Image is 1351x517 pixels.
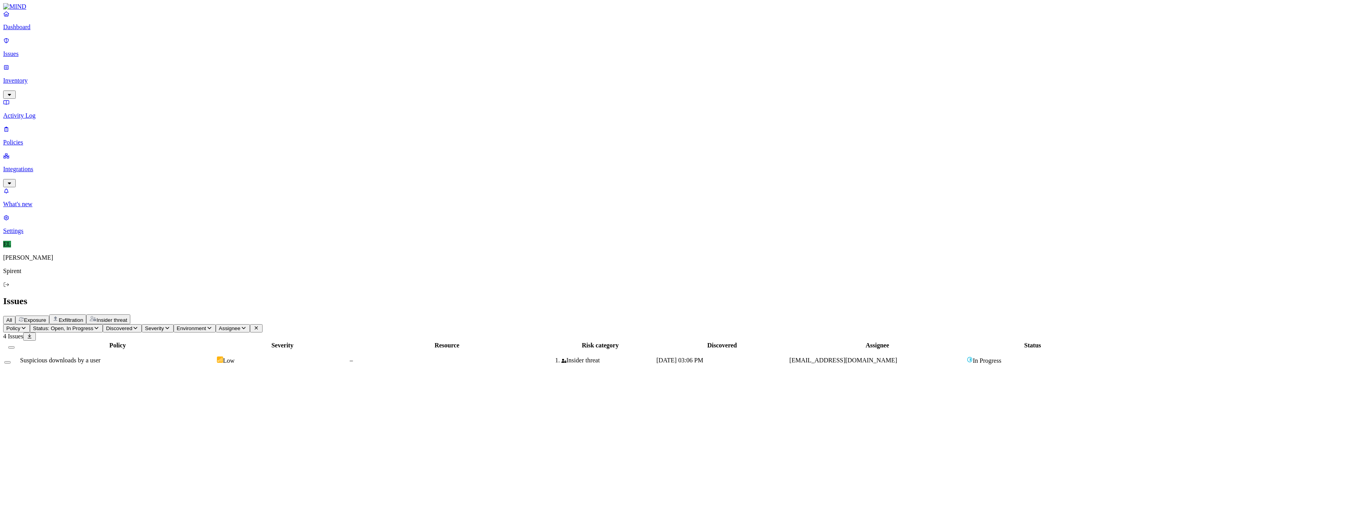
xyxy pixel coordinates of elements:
[350,357,353,364] span: –
[3,112,1348,119] p: Activity Log
[3,201,1348,208] p: What's new
[6,325,20,331] span: Policy
[3,166,1348,173] p: Integrations
[656,342,788,349] div: Discovered
[3,296,1348,307] h2: Issues
[967,356,973,363] img: status-in-progress
[6,317,12,323] span: All
[789,342,965,349] div: Assignee
[8,346,15,349] button: Select all
[656,357,703,364] span: [DATE] 03:06 PM
[20,357,100,364] span: Suspicious downloads by a user
[350,342,544,349] div: Resource
[59,317,83,323] span: Exfiltration
[967,342,1098,349] div: Status
[145,325,164,331] span: Severity
[3,99,1348,119] a: Activity Log
[3,187,1348,208] a: What's new
[219,325,241,331] span: Assignee
[3,10,1348,31] a: Dashboard
[3,37,1348,57] a: Issues
[3,24,1348,31] p: Dashboard
[217,356,223,363] img: severity-low
[96,317,127,323] span: Insider threat
[106,325,132,331] span: Discovered
[3,64,1348,98] a: Inventory
[3,50,1348,57] p: Issues
[4,361,11,364] button: Select row
[3,214,1348,234] a: Settings
[24,317,46,323] span: Exposure
[3,3,1348,10] a: MIND
[546,342,655,349] div: Risk category
[789,357,897,364] span: [EMAIL_ADDRESS][DOMAIN_NAME]
[3,152,1348,186] a: Integrations
[3,126,1348,146] a: Policies
[3,139,1348,146] p: Policies
[3,254,1348,261] p: [PERSON_NAME]
[3,241,11,247] span: EL
[3,77,1348,84] p: Inventory
[973,357,1001,364] span: In Progress
[33,325,93,331] span: Status: Open, In Progress
[561,357,655,364] div: Insider threat
[217,342,348,349] div: Severity
[3,333,23,340] span: 4 Issues
[20,342,215,349] div: Policy
[223,357,235,364] span: Low
[3,268,1348,275] p: Spirent
[177,325,206,331] span: Environment
[3,3,26,10] img: MIND
[3,227,1348,234] p: Settings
